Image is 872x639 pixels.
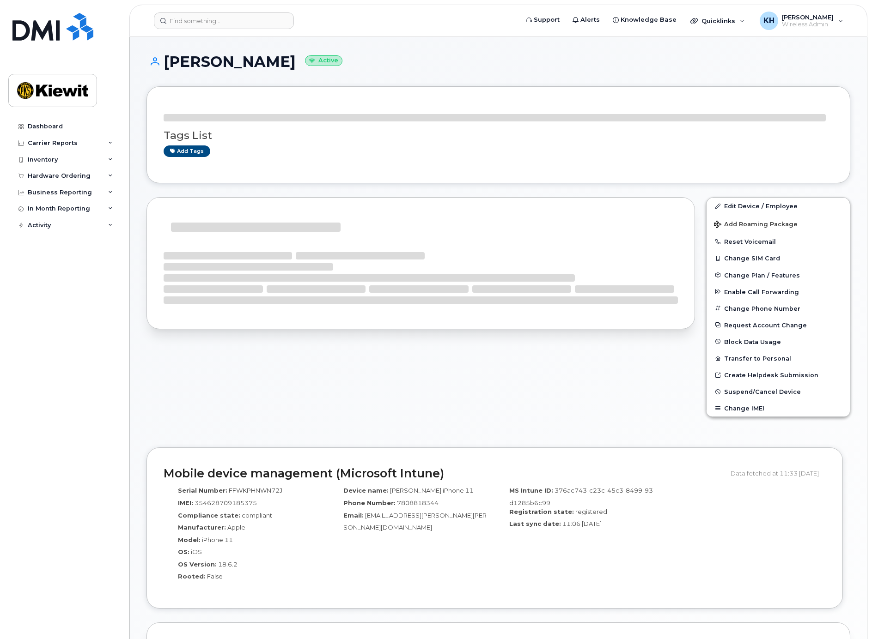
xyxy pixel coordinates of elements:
[724,388,801,395] span: Suspend/Cancel Device
[575,508,607,515] span: registered
[707,214,850,233] button: Add Roaming Package
[178,560,217,569] label: OS Version:
[191,548,202,555] span: iOS
[509,487,653,506] span: 376ac743-c23c-45c3-8499-93d1285b6c99
[195,499,257,506] span: 354628709185375
[707,350,850,367] button: Transfer to Personal
[305,55,342,66] small: Active
[178,536,201,544] label: Model:
[227,524,245,531] span: Apple
[390,487,474,494] span: [PERSON_NAME] iPhone 11
[509,507,574,516] label: Registration state:
[707,400,850,416] button: Change IMEI
[178,523,226,532] label: Manufacturer:
[707,317,850,333] button: Request Account Change
[343,486,389,495] label: Device name:
[218,561,238,568] span: 18.6.2
[343,511,364,520] label: Email:
[178,511,240,520] label: Compliance state:
[707,383,850,400] button: Suspend/Cancel Device
[707,198,850,214] a: Edit Device / Employee
[714,221,798,229] span: Add Roaming Package
[178,486,227,495] label: Serial Number:
[202,536,233,543] span: iPhone 11
[707,250,850,266] button: Change SIM Card
[397,499,439,506] span: 7808818344
[164,145,210,157] a: Add tags
[724,288,799,295] span: Enable Call Forwarding
[146,54,850,70] h1: [PERSON_NAME]
[562,520,602,527] span: 11:06 [DATE]
[707,283,850,300] button: Enable Call Forwarding
[509,486,553,495] label: MS Intune ID:
[343,499,396,507] label: Phone Number:
[178,499,193,507] label: IMEI:
[707,333,850,350] button: Block Data Usage
[707,367,850,383] a: Create Helpdesk Submission
[707,300,850,317] button: Change Phone Number
[707,233,850,250] button: Reset Voicemail
[229,487,282,494] span: FFWKPHNWN72J
[207,573,223,580] span: False
[164,130,833,141] h3: Tags List
[509,519,561,528] label: Last sync date:
[707,267,850,283] button: Change Plan / Features
[242,512,272,519] span: compliant
[164,467,724,480] h2: Mobile device management (Microsoft Intune)
[178,572,206,581] label: Rooted:
[178,548,189,556] label: OS:
[343,512,487,531] span: [EMAIL_ADDRESS][PERSON_NAME][PERSON_NAME][DOMAIN_NAME]
[731,464,826,482] div: Data fetched at 11:33 [DATE]
[724,271,800,278] span: Change Plan / Features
